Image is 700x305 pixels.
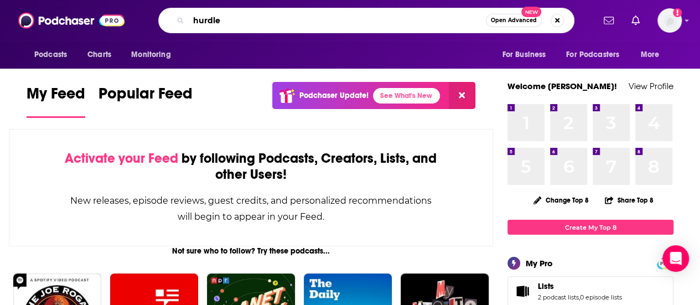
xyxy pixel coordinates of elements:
button: open menu [27,44,81,65]
div: My Pro [526,258,553,268]
a: My Feed [27,84,85,118]
div: by following Podcasts, Creators, Lists, and other Users! [65,151,437,183]
span: Popular Feed [98,84,193,110]
span: Charts [87,47,111,63]
span: For Business [502,47,546,63]
span: PRO [658,259,672,267]
a: Charts [80,44,118,65]
span: For Podcasters [566,47,619,63]
a: 0 episode lists [580,293,622,301]
a: View Profile [629,81,673,91]
span: More [641,47,660,63]
p: Podchaser Update! [299,91,369,100]
a: Show notifications dropdown [599,11,618,30]
div: New releases, episode reviews, guest credits, and personalized recommendations will begin to appe... [65,193,437,225]
span: Podcasts [34,47,67,63]
img: User Profile [657,8,682,33]
span: New [521,7,541,17]
a: Popular Feed [98,84,193,118]
div: Open Intercom Messenger [662,245,689,272]
a: Create My Top 8 [507,220,673,235]
a: See What's New [373,88,440,104]
button: open menu [633,44,673,65]
a: Welcome [PERSON_NAME]! [507,81,617,91]
div: Search podcasts, credits, & more... [158,8,574,33]
button: Open AdvancedNew [486,14,542,27]
a: Lists [511,283,533,299]
span: Open Advanced [491,18,537,23]
span: Monitoring [131,47,170,63]
span: Logged in as BerkMarc [657,8,682,33]
span: Activate your Feed [65,150,178,167]
div: Not sure who to follow? Try these podcasts... [9,246,493,256]
a: 2 podcast lists [538,293,579,301]
button: Show profile menu [657,8,682,33]
a: PRO [658,259,672,267]
span: Lists [538,281,554,291]
button: open menu [494,44,559,65]
a: Show notifications dropdown [627,11,644,30]
button: Share Top 8 [604,189,654,211]
span: , [579,293,580,301]
svg: Add a profile image [673,8,682,17]
span: My Feed [27,84,85,110]
img: Podchaser - Follow, Share and Rate Podcasts [18,10,125,31]
button: open menu [123,44,185,65]
button: Change Top 8 [527,193,595,207]
a: Lists [538,281,622,291]
input: Search podcasts, credits, & more... [189,12,486,29]
button: open menu [559,44,635,65]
